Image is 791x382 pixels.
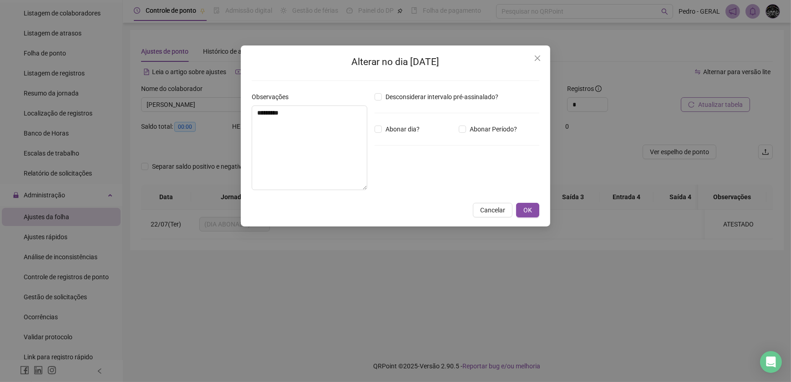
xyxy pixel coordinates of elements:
[534,55,541,62] span: close
[252,55,539,70] h2: Alterar no dia [DATE]
[382,124,423,134] span: Abonar dia?
[473,203,512,217] button: Cancelar
[480,205,505,215] span: Cancelar
[466,124,521,134] span: Abonar Período?
[382,92,502,102] span: Desconsiderar intervalo pré-assinalado?
[523,205,532,215] span: OK
[530,51,545,65] button: Close
[516,203,539,217] button: OK
[252,92,294,102] label: Observações
[760,351,782,373] div: Open Intercom Messenger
